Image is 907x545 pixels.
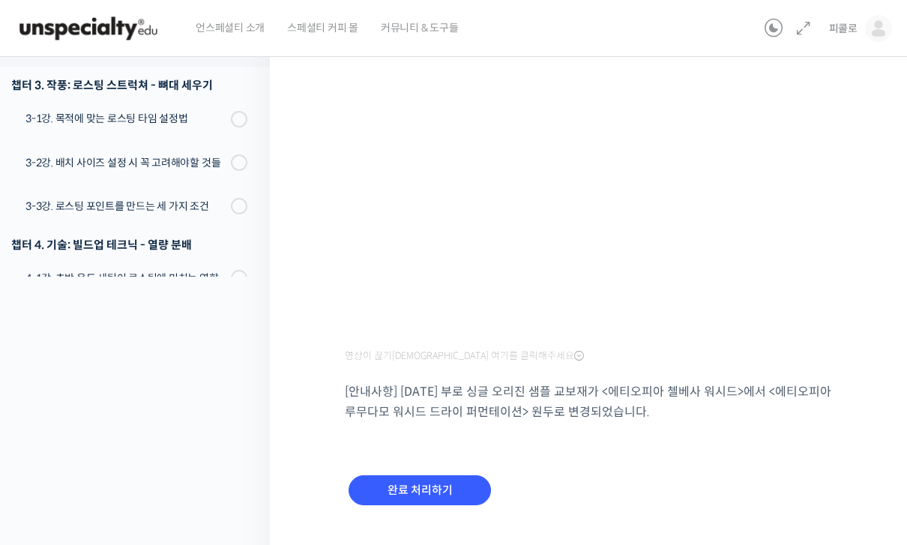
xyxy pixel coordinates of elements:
[25,154,226,171] div: 3-2강. 배치 사이즈 설정 시 꼭 고려해야할 것들
[4,421,99,458] a: 홈
[47,443,56,455] span: 홈
[25,110,226,127] div: 3-1강. 목적에 맞는 로스팅 타임 설정법
[25,270,226,286] div: 4-1강. 초반 온도 세팅이 로스팅에 미치는 영향
[345,350,584,362] span: 영상이 끊기[DEMOGRAPHIC_DATA] 여기를 클릭해주세요
[193,421,288,458] a: 설정
[137,444,155,456] span: 대화
[345,382,840,422] p: [안내사항] [DATE] 부로 싱글 오리진 샘플 교보재가 <에티오피아 첼베사 워시드>에서 <에티오피아 루무다모 워시드 드라이 퍼먼테이션> 원두로 변경되었습니다.
[11,235,247,255] div: 챕터 4. 기술: 빌드업 테크닉 - 열량 분배
[829,22,858,35] span: 피콜로
[11,75,247,95] div: 챕터 3. 작풍: 로스팅 스트럭쳐 - 뼈대 세우기
[25,198,226,214] div: 3-3강. 로스팅 포인트를 만드는 세 가지 조건
[349,475,491,506] input: 완료 처리하기
[232,443,250,455] span: 설정
[99,421,193,458] a: 대화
